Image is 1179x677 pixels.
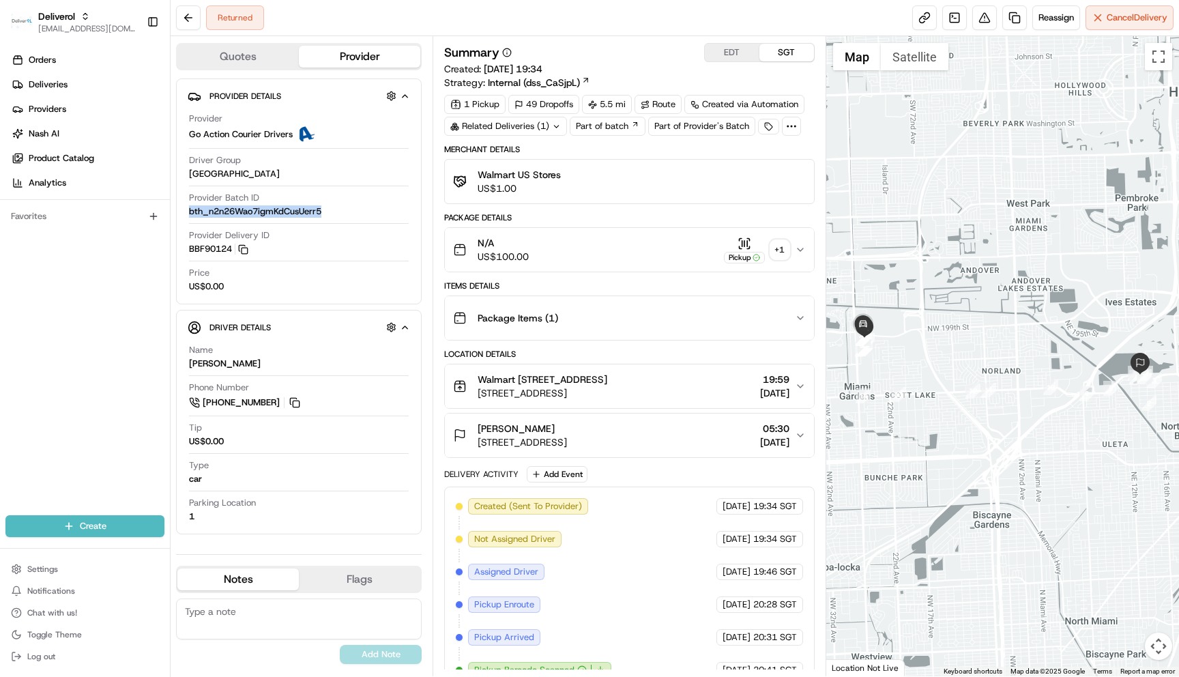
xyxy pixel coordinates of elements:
[723,533,751,545] span: [DATE]
[1145,633,1172,660] button: Map camera controls
[189,205,321,218] span: bth_n2n26Wao7igmKdCusUerr5
[5,74,170,96] a: Deliveries
[38,23,136,34] button: [EMAIL_ADDRESS][DOMAIN_NAME]
[635,95,682,114] div: Route
[488,76,580,89] span: Internal (dss_CaSjpL)
[444,62,542,76] span: Created:
[684,95,804,114] a: Created via Automation
[444,117,567,136] div: Related Deliveries (1)
[5,5,141,38] button: DeliverolDeliverol[EMAIL_ADDRESS][DOMAIN_NAME]
[760,386,789,400] span: [DATE]
[445,364,813,408] button: Walmart [STREET_ADDRESS][STREET_ADDRESS]19:59[DATE]
[189,168,280,180] span: [GEOGRAPHIC_DATA]
[189,395,302,410] a: [PHONE_NUMBER]
[474,500,582,513] span: Created (Sent To Provider)
[723,664,751,676] span: [DATE]
[724,237,765,263] button: Pickup
[5,98,170,120] a: Providers
[29,128,59,140] span: Nash AI
[444,469,519,480] div: Delivery Activity
[189,192,259,204] span: Provider Batch ID
[474,566,538,578] span: Assigned Driver
[849,311,877,338] div: 25
[981,383,996,398] div: 11
[1093,667,1112,675] a: Terms (opens in new tab)
[5,123,170,145] a: Nash AI
[965,384,980,399] div: 12
[189,473,202,485] div: car
[1145,43,1172,70] button: Toggle fullscreen view
[136,231,165,242] span: Pylon
[527,466,587,482] button: Add Event
[27,629,82,640] span: Toggle Theme
[474,664,587,676] button: Pickup Barcode Scanned
[753,533,797,545] span: 19:34 SGT
[5,581,164,601] button: Notifications
[759,44,814,61] button: SGT
[189,229,270,242] span: Provider Delivery ID
[27,198,104,212] span: Knowledge Base
[445,414,813,457] button: [PERSON_NAME][STREET_ADDRESS]05:30[DATE]
[29,54,56,66] span: Orders
[29,103,66,115] span: Providers
[881,43,948,70] button: Show satellite imagery
[1043,380,1058,395] div: 10
[753,500,797,513] span: 19:34 SGT
[189,113,222,125] span: Provider
[891,387,906,402] div: 13
[478,422,555,435] span: [PERSON_NAME]
[944,667,1002,676] button: Keyboard shortcuts
[445,228,813,272] button: N/AUS$100.00Pickup+1
[508,95,579,114] div: 49 Dropoffs
[35,88,225,102] input: Clear
[5,172,170,194] a: Analytics
[46,130,224,144] div: Start new chat
[5,625,164,644] button: Toggle Theme
[209,91,281,102] span: Provider Details
[5,515,164,537] button: Create
[856,388,871,403] div: 14
[826,659,905,676] div: Location Not Live
[830,659,875,676] img: Google
[1129,353,1151,375] div: 26
[760,422,789,435] span: 05:30
[488,76,590,89] a: Internal (dss_CaSjpL)
[115,199,126,210] div: 💻
[189,154,241,167] span: Driver Group
[753,599,797,611] span: 20:28 SGT
[189,510,194,523] div: 1
[189,497,256,509] span: Parking Location
[177,568,299,590] button: Notes
[29,152,94,164] span: Product Catalog
[8,192,110,217] a: 📗Knowledge Base
[189,422,202,434] span: Tip
[444,144,814,155] div: Merchant Details
[1010,667,1085,675] span: Map data ©2025 Google
[188,85,410,107] button: Provider Details
[189,267,209,279] span: Price
[753,631,797,644] span: 20:31 SGT
[855,342,870,357] div: 15
[474,599,534,611] span: Pickup Enroute
[444,95,506,114] div: 1 Pickup
[723,631,751,644] span: [DATE]
[188,316,410,338] button: Driver Details
[478,168,561,182] span: Walmart US Stores
[5,205,164,227] div: Favorites
[14,130,38,155] img: 1736555255976-a54dd68f-1ca7-489b-9aae-adbdc363a1c4
[5,147,170,169] a: Product Catalog
[478,236,529,250] span: N/A
[110,192,224,217] a: 💻API Documentation
[189,459,209,472] span: Type
[1032,5,1080,30] button: Reassign
[478,435,567,449] span: [STREET_ADDRESS]
[189,358,261,370] div: [PERSON_NAME]
[1129,370,1144,385] div: 5
[444,212,814,223] div: Package Details
[570,117,645,136] a: Part of batch
[46,144,173,155] div: We're available if you need us!
[189,280,224,293] span: US$0.00
[189,435,224,448] div: US$0.00
[299,46,420,68] button: Provider
[299,568,420,590] button: Flags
